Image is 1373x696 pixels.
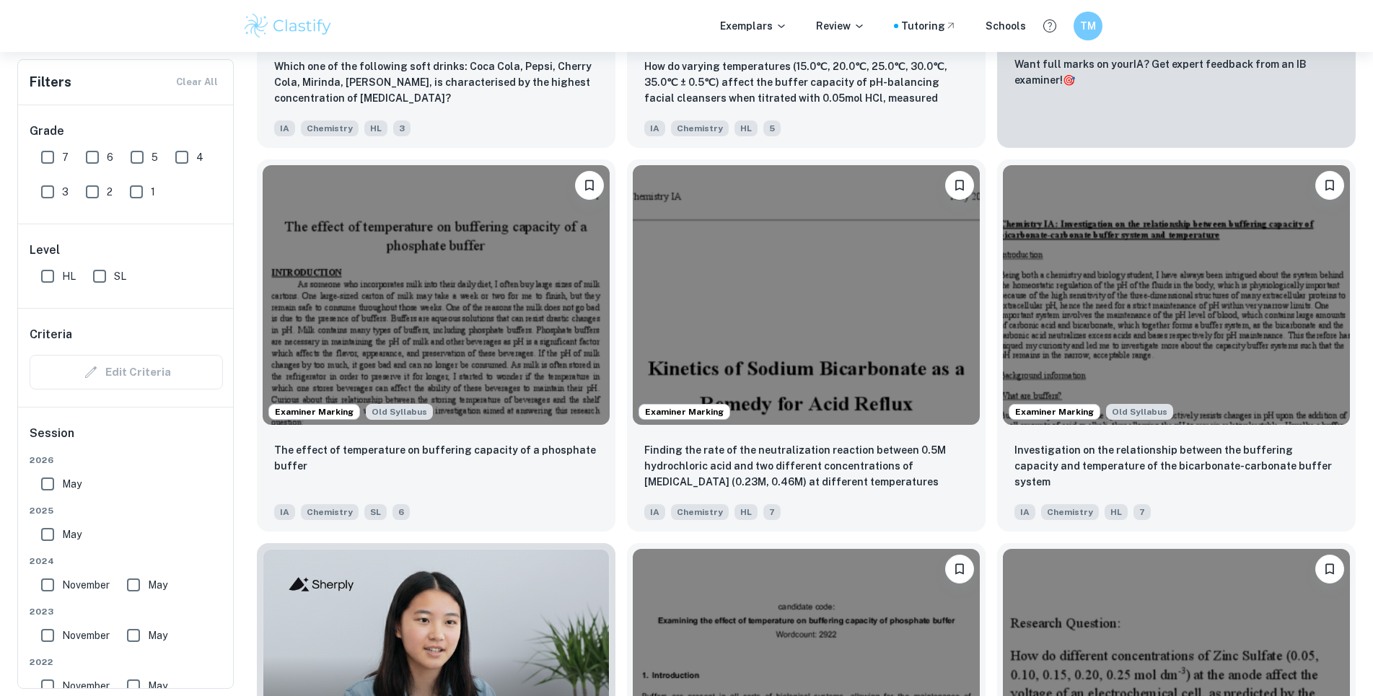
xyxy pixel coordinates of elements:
[114,268,126,284] span: SL
[30,326,72,343] h6: Criteria
[901,18,957,34] a: Tutoring
[1106,404,1173,420] span: Old Syllabus
[1133,504,1151,520] span: 7
[1014,56,1338,88] p: Want full marks on your IA ? Get expert feedback from an IB examiner!
[945,171,974,200] button: Bookmark
[1074,12,1102,40] button: TM
[644,442,968,491] p: Finding the rate of the neutralization reaction between 0.5M hydrochloric acid and two different ...
[30,355,223,389] div: Criteria filters are unavailable when searching by topic
[151,184,155,200] span: 1
[62,184,69,200] span: 3
[1079,18,1096,34] h6: TM
[30,555,223,568] span: 2024
[734,504,758,520] span: HL
[148,678,167,694] span: May
[62,577,110,593] span: November
[269,405,359,418] span: Examiner Marking
[364,120,387,136] span: HL
[1315,171,1344,200] button: Bookmark
[1106,404,1173,420] div: Starting from the May 2025 session, the Chemistry IA requirements have changed. It's OK to refer ...
[30,605,223,618] span: 2023
[671,120,729,136] span: Chemistry
[274,58,598,106] p: Which one of the following soft drinks: Coca Cola, Pepsi, Cherry Cola, Mirinda, Dr Pepper, is cha...
[148,577,167,593] span: May
[644,120,665,136] span: IA
[62,149,69,165] span: 7
[763,504,781,520] span: 7
[945,555,974,583] button: Bookmark
[242,12,334,40] img: Clastify logo
[30,242,223,259] h6: Level
[997,159,1356,532] a: Examiner MarkingStarting from the May 2025 session, the Chemistry IA requirements have changed. I...
[274,120,295,136] span: IA
[152,149,158,165] span: 5
[30,656,223,669] span: 2022
[1003,165,1350,426] img: Chemistry IA example thumbnail: Investigation on the relationship betwee
[1315,555,1344,583] button: Bookmark
[62,476,82,492] span: May
[627,159,986,532] a: Examiner MarkingBookmarkFinding the rate of the neutralization reaction between 0.5M hydrochloric...
[62,678,110,694] span: November
[1014,504,1035,520] span: IA
[366,404,433,420] div: Starting from the May 2025 session, the Chemistry IA requirements have changed. It's OK to refer ...
[734,120,758,136] span: HL
[274,504,295,520] span: IA
[30,425,223,454] h6: Session
[633,165,980,426] img: Chemistry IA example thumbnail: Finding the rate of the neutralization r
[301,120,359,136] span: Chemistry
[644,58,968,107] p: How do varying temperatures (15.0℃, 20.0℃, 25.0℃, 30.0℃, 35.0℃ ± 0.5℃) affect the buffer capacity...
[575,171,604,200] button: Bookmark
[263,165,610,426] img: Chemistry IA example thumbnail: The effect of temperature on buffering c
[30,504,223,517] span: 2025
[364,504,387,520] span: SL
[671,504,729,520] span: Chemistry
[62,627,110,643] span: November
[30,454,223,467] span: 2026
[1063,74,1075,86] span: 🎯
[196,149,203,165] span: 4
[30,72,71,92] h6: Filters
[1041,504,1099,520] span: Chemistry
[986,18,1026,34] a: Schools
[274,442,598,474] p: The effect of temperature on buffering capacity of a phosphate buffer
[1105,504,1128,520] span: HL
[148,627,167,643] span: May
[1009,405,1100,418] span: Examiner Marking
[720,18,787,34] p: Exemplars
[62,268,76,284] span: HL
[257,159,615,532] a: Examiner MarkingStarting from the May 2025 session, the Chemistry IA requirements have changed. I...
[816,18,865,34] p: Review
[639,405,729,418] span: Examiner Marking
[644,504,665,520] span: IA
[107,149,113,165] span: 6
[392,504,410,520] span: 6
[62,527,82,542] span: May
[366,404,433,420] span: Old Syllabus
[301,504,359,520] span: Chemistry
[1038,14,1062,38] button: Help and Feedback
[107,184,113,200] span: 2
[1014,442,1338,490] p: Investigation on the relationship between the buffering capacity and temperature of the bicarbona...
[30,123,223,140] h6: Grade
[393,120,411,136] span: 3
[763,120,781,136] span: 5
